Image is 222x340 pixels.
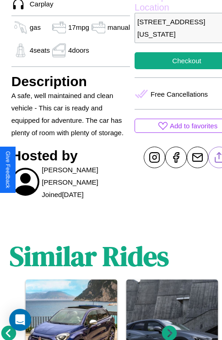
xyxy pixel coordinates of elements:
[11,74,130,89] h3: Description
[30,44,50,56] p: 4 seats
[11,21,30,34] img: gas
[11,89,130,139] p: A safe, well maintained and clean vehicle - This car is ready and equipped for adventure. The car...
[68,44,89,56] p: 4 doors
[9,309,31,331] div: Open Intercom Messenger
[10,237,169,275] h1: Similar Rides
[170,120,217,132] p: Add to favorites
[42,164,130,188] p: [PERSON_NAME] [PERSON_NAME]
[50,44,68,57] img: gas
[11,148,130,164] h3: Hosted by
[108,21,130,33] p: manual
[11,44,30,57] img: gas
[30,21,41,33] p: gas
[151,88,208,100] p: Free Cancellations
[68,21,89,33] p: 17 mpg
[89,21,108,34] img: gas
[50,21,68,34] img: gas
[42,188,83,201] p: Joined [DATE]
[5,151,11,188] div: Give Feedback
